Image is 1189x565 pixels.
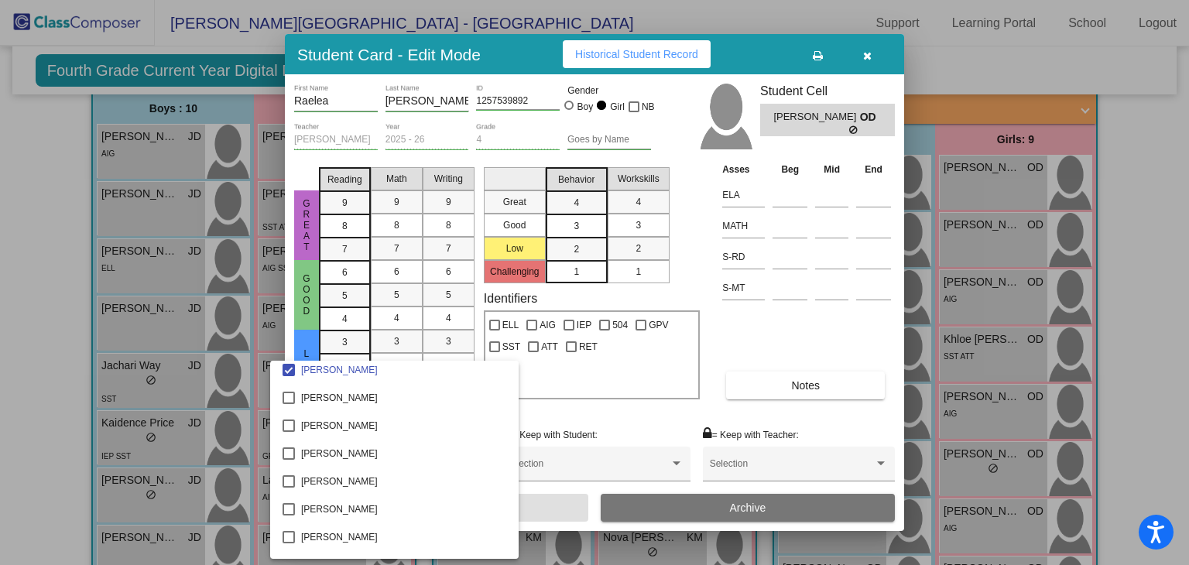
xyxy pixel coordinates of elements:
[301,440,506,467] span: [PERSON_NAME]
[301,384,506,412] span: [PERSON_NAME]
[301,412,506,440] span: [PERSON_NAME]
[301,356,506,384] span: [PERSON_NAME]
[301,523,506,551] span: [PERSON_NAME]
[301,467,506,495] span: [PERSON_NAME]
[301,495,506,523] span: [PERSON_NAME]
